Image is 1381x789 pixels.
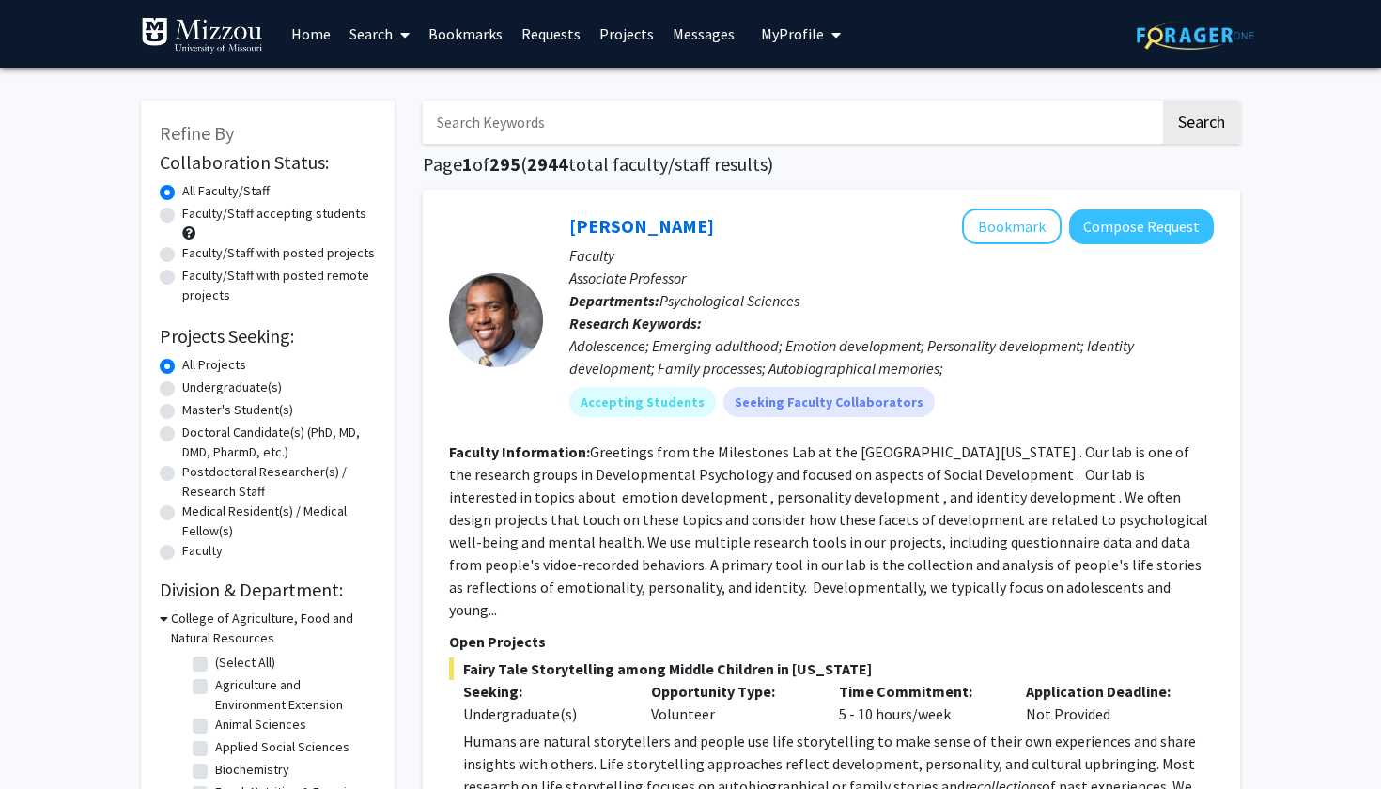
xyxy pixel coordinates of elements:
div: 5 - 10 hours/week [825,680,1013,725]
a: Home [282,1,340,67]
a: Projects [590,1,663,67]
p: Application Deadline: [1026,680,1186,703]
label: All Projects [182,355,246,375]
p: Opportunity Type: [651,680,811,703]
p: Time Commitment: [839,680,999,703]
label: (Select All) [215,653,275,673]
div: Not Provided [1012,680,1200,725]
mat-chip: Seeking Faculty Collaborators [723,387,935,417]
h2: Division & Department: [160,579,376,601]
mat-chip: Accepting Students [569,387,716,417]
button: Search [1163,101,1240,144]
label: Animal Sciences [215,715,306,735]
label: Postdoctoral Researcher(s) / Research Staff [182,462,376,502]
span: 1 [462,152,473,176]
p: Open Projects [449,630,1214,653]
p: Associate Professor [569,267,1214,289]
h1: Page of ( total faculty/staff results) [423,153,1240,176]
b: Departments: [569,291,659,310]
label: Biochemistry [215,760,289,780]
h3: College of Agriculture, Food and Natural Resources [171,609,376,648]
label: Doctoral Candidate(s) (PhD, MD, DMD, PharmD, etc.) [182,423,376,462]
fg-read-more: Greetings from the Milestones Lab at the [GEOGRAPHIC_DATA][US_STATE] . Our lab is one of the rese... [449,442,1208,619]
input: Search Keywords [423,101,1160,144]
span: Psychological Sciences [659,291,799,310]
label: Medical Resident(s) / Medical Fellow(s) [182,502,376,541]
a: Requests [512,1,590,67]
label: Applied Social Sciences [215,737,349,757]
label: Faculty/Staff with posted projects [182,243,375,263]
img: ForagerOne Logo [1137,21,1254,50]
b: Research Keywords: [569,314,702,333]
a: Search [340,1,419,67]
span: 2944 [527,152,568,176]
a: Messages [663,1,744,67]
p: Seeking: [463,680,623,703]
img: University of Missouri Logo [141,17,263,54]
a: Bookmarks [419,1,512,67]
a: [PERSON_NAME] [569,214,714,238]
span: My Profile [761,24,824,43]
label: Master's Student(s) [182,400,293,420]
label: Agriculture and Environment Extension [215,675,371,715]
p: Faculty [569,244,1214,267]
div: Undergraduate(s) [463,703,623,725]
label: All Faculty/Staff [182,181,270,201]
label: Faculty/Staff accepting students [182,204,366,224]
b: Faculty Information: [449,442,590,461]
label: Faculty/Staff with posted remote projects [182,266,376,305]
span: Refine By [160,121,234,145]
button: Compose Request to Jordan Booker [1069,209,1214,244]
span: Fairy Tale Storytelling among Middle Children in [US_STATE] [449,657,1214,680]
button: Add Jordan Booker to Bookmarks [962,209,1062,244]
div: Volunteer [637,680,825,725]
div: Adolescence; Emerging adulthood; Emotion development; Personality development; Identity developme... [569,334,1214,379]
iframe: Chat [14,704,80,775]
label: Undergraduate(s) [182,378,282,397]
h2: Collaboration Status: [160,151,376,174]
h2: Projects Seeking: [160,325,376,348]
span: 295 [489,152,520,176]
label: Faculty [182,541,223,561]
